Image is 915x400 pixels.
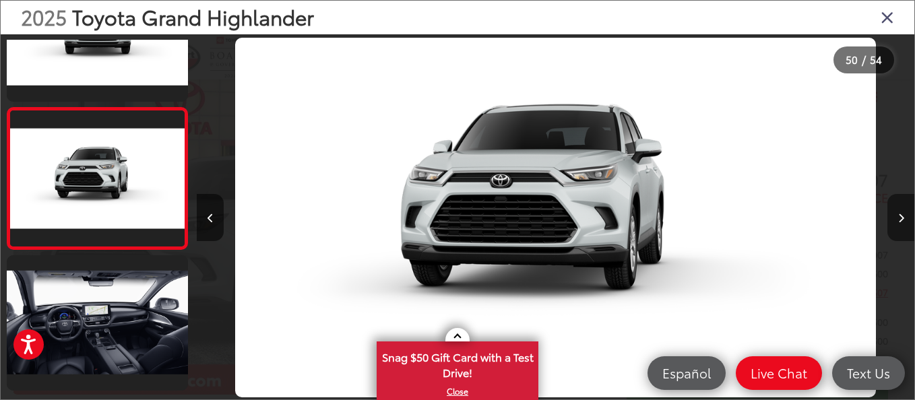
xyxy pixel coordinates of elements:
span: / [860,55,867,65]
span: 54 [870,52,882,67]
a: Español [648,356,726,390]
i: Close gallery [881,8,894,26]
button: Previous image [197,194,224,241]
div: 2025 Toyota Grand Highlander XLE 49 [197,38,914,398]
img: 2025 Toyota Grand Highlander XLE [8,128,186,228]
span: 2025 [21,2,67,31]
span: Snag $50 Gift Card with a Test Drive! [378,343,537,384]
span: 50 [846,52,858,67]
a: Text Us [832,356,905,390]
img: 2025 Toyota Grand Highlander XLE [5,271,190,374]
span: Español [656,364,718,381]
img: 2025 Toyota Grand Highlander XLE [235,38,875,398]
span: Toyota Grand Highlander [72,2,314,31]
button: Next image [887,194,914,241]
span: Live Chat [744,364,814,381]
span: Text Us [840,364,897,381]
a: Live Chat [736,356,822,390]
